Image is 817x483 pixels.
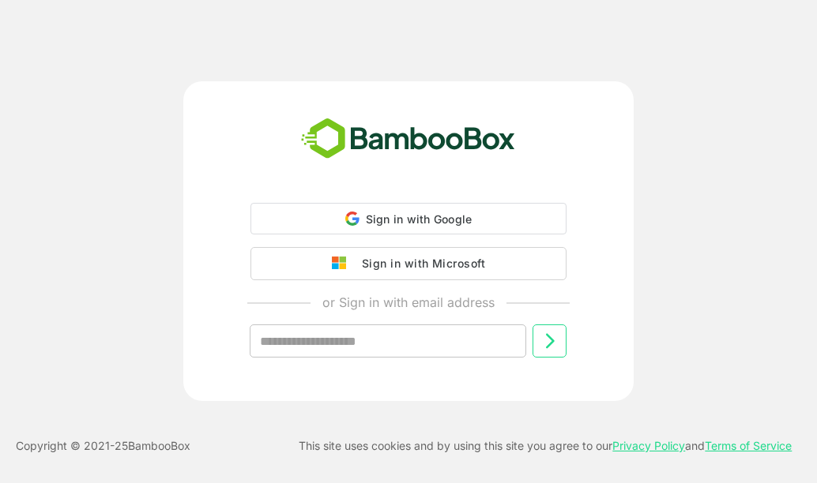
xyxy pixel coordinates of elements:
p: Copyright © 2021- 25 BambooBox [16,436,190,455]
button: Sign in with Microsoft [250,247,567,280]
div: Sign in with Google [250,203,567,234]
a: Privacy Policy [612,439,685,452]
a: Terms of Service [705,439,792,452]
div: Sign in with Microsoft [354,253,485,274]
img: google [332,256,354,271]
p: This site uses cookies and by using this site you agree to our and [299,436,792,455]
p: or Sign in with email address [322,293,495,312]
img: bamboobox [292,113,524,165]
span: Sign in with Google [366,212,473,226]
